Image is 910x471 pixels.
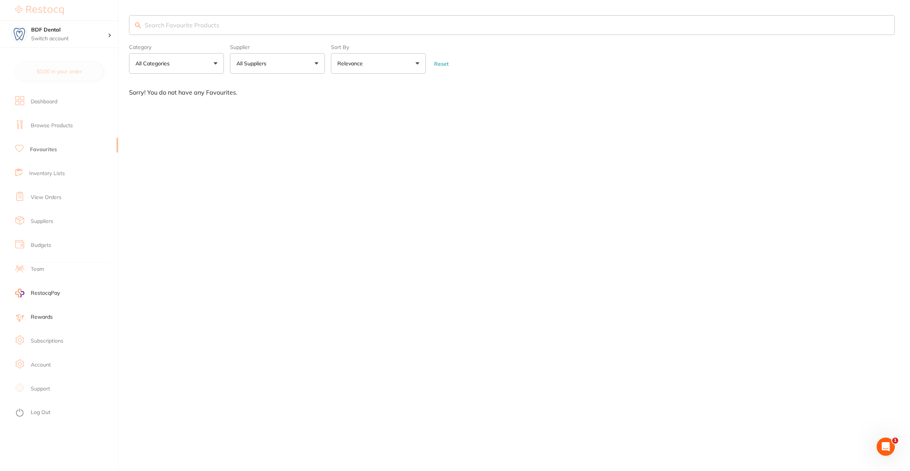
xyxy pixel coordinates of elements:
a: Browse Products [31,122,73,130]
button: All Categories [129,53,224,74]
p: All Suppliers [236,60,269,67]
input: Search Favourite Products [129,15,895,35]
a: View Orders [31,194,61,201]
img: RestocqPay [15,289,24,297]
label: Sort By [331,44,426,50]
a: Rewards [31,313,53,321]
h4: BDF Dental [31,26,108,34]
button: $0.00 in your order [15,62,103,81]
a: Suppliers [31,218,53,225]
iframe: Intercom live chat [877,438,895,456]
button: Reset [432,60,451,67]
p: Relevance [337,60,366,67]
p: All Categories [135,60,173,67]
button: All Suppliers [230,53,325,74]
img: BDF Dental [12,27,27,42]
label: Category [129,44,224,50]
a: Subscriptions [31,337,63,345]
img: Restocq Logo [15,6,64,15]
a: Team [31,266,44,273]
a: Inventory Lists [29,170,65,177]
div: Sorry! You do not have any Favourites. [129,89,895,96]
span: 1 [892,438,898,444]
a: Account [31,361,51,369]
p: Switch account [31,35,108,43]
button: Relevance [331,53,426,74]
a: Budgets [31,242,51,249]
a: RestocqPay [15,289,60,297]
a: Log Out [31,409,50,416]
a: Favourites [30,146,57,153]
button: Log Out [15,407,116,419]
label: Supplier [230,44,325,50]
span: RestocqPay [31,289,60,297]
a: Dashboard [31,98,57,106]
a: Support [31,385,50,393]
